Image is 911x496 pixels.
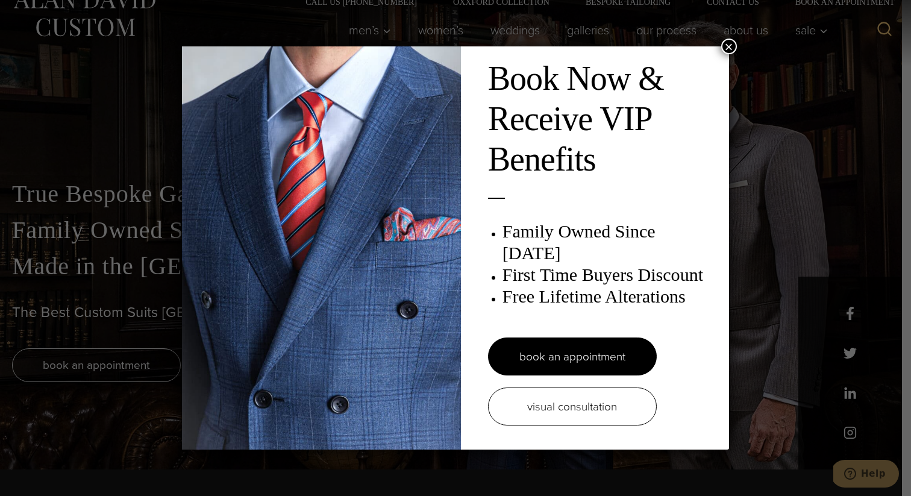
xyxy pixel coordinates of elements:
[28,8,52,19] span: Help
[488,58,717,180] h2: Book Now & Receive VIP Benefits
[488,388,657,425] a: visual consultation
[502,221,717,264] h3: Family Owned Since [DATE]
[502,286,717,307] h3: Free Lifetime Alterations
[721,39,737,54] button: Close
[502,264,717,286] h3: First Time Buyers Discount
[488,337,657,375] a: book an appointment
